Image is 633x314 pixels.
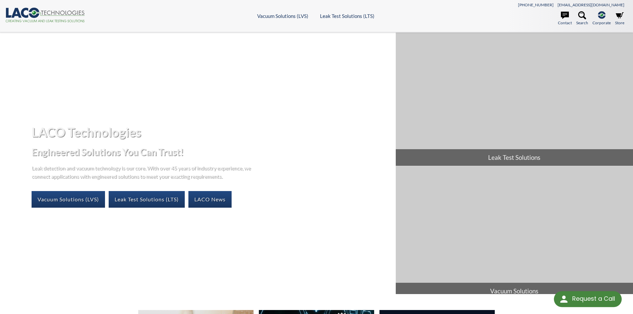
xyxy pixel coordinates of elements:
[257,13,308,19] a: Vacuum Solutions (LVS)
[518,2,554,7] a: [PHONE_NUMBER]
[615,11,624,26] a: Store
[188,191,232,208] a: LACO News
[558,2,624,7] a: [EMAIL_ADDRESS][DOMAIN_NAME]
[396,149,633,166] span: Leak Test Solutions
[396,33,633,166] a: Leak Test Solutions
[554,291,622,307] div: Request a Call
[32,146,390,158] h2: Engineered Solutions You Can Trust!
[592,20,611,26] span: Corporate
[559,294,569,304] img: round button
[396,283,633,299] span: Vacuum Solutions
[32,124,390,140] h1: LACO Technologies
[576,11,588,26] a: Search
[396,166,633,299] a: Vacuum Solutions
[320,13,374,19] a: Leak Test Solutions (LTS)
[109,191,185,208] a: Leak Test Solutions (LTS)
[32,163,254,180] p: Leak detection and vacuum technology is our core. With over 45 years of industry experience, we c...
[32,191,105,208] a: Vacuum Solutions (LVS)
[572,291,615,306] div: Request a Call
[558,11,572,26] a: Contact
